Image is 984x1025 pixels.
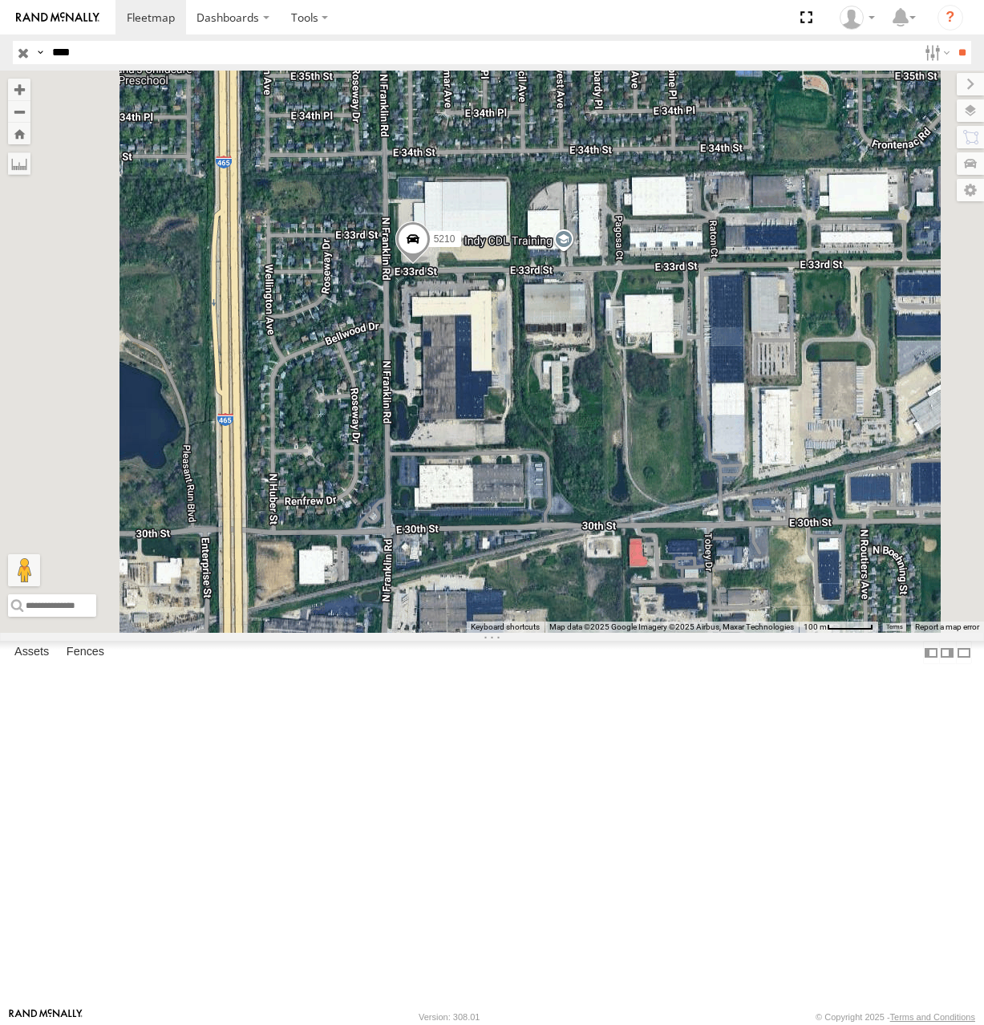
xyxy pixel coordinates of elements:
label: Assets [6,642,57,664]
div: © Copyright 2025 - [816,1012,975,1022]
div: Paul Withrow [834,6,881,30]
button: Zoom out [8,100,30,123]
div: Version: 308.01 [419,1012,480,1022]
button: Drag Pegman onto the map to open Street View [8,554,40,586]
label: Search Query [34,41,47,64]
button: Map Scale: 100 m per 54 pixels [799,622,878,633]
label: Fences [59,642,112,664]
button: Keyboard shortcuts [471,622,540,633]
label: Dock Summary Table to the Right [939,641,955,664]
label: Hide Summary Table [956,641,972,664]
label: Measure [8,152,30,175]
label: Map Settings [957,179,984,201]
a: Report a map error [915,622,979,631]
a: Visit our Website [9,1009,83,1025]
a: Terms (opens in new tab) [886,623,903,630]
button: Zoom Home [8,123,30,144]
label: Search Filter Options [918,41,953,64]
a: Terms and Conditions [890,1012,975,1022]
button: Zoom in [8,79,30,100]
i: ? [937,5,963,30]
span: 5210 [433,233,455,244]
span: 100 m [804,622,827,631]
label: Dock Summary Table to the Left [923,641,939,664]
img: rand-logo.svg [16,12,99,23]
span: Map data ©2025 Google Imagery ©2025 Airbus, Maxar Technologies [549,622,794,631]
